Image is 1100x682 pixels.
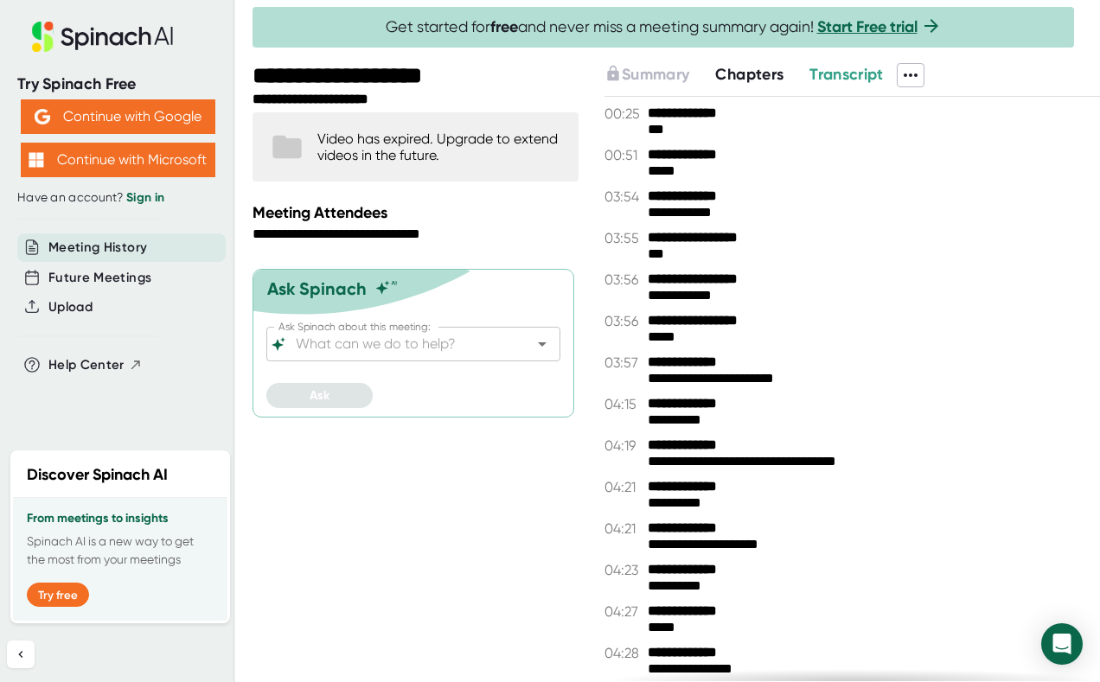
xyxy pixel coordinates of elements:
[622,65,689,84] span: Summary
[253,203,583,222] div: Meeting Attendees
[267,278,367,299] div: Ask Spinach
[17,190,218,206] div: Have an account?
[292,332,504,356] input: What can we do to help?
[817,17,918,36] a: Start Free trial
[317,131,561,163] div: Video has expired. Upgrade to extend videos in the future.
[27,583,89,607] button: Try free
[48,297,93,317] button: Upload
[604,105,643,122] span: 00:25
[809,63,884,86] button: Transcript
[604,271,643,288] span: 03:56
[7,641,35,668] button: Collapse sidebar
[604,437,643,454] span: 04:19
[604,603,643,620] span: 04:27
[604,63,689,86] button: Summary
[1041,623,1083,665] div: Open Intercom Messenger
[604,520,643,537] span: 04:21
[715,63,783,86] button: Chapters
[490,17,518,36] b: free
[604,479,643,495] span: 04:21
[310,388,329,403] span: Ask
[266,383,373,408] button: Ask
[604,562,643,578] span: 04:23
[48,355,125,375] span: Help Center
[809,65,884,84] span: Transcript
[604,188,643,205] span: 03:54
[604,63,715,87] div: Upgrade to access
[604,230,643,246] span: 03:55
[21,143,215,177] button: Continue with Microsoft
[604,396,643,412] span: 04:15
[530,332,554,356] button: Open
[604,354,643,371] span: 03:57
[386,17,942,37] span: Get started for and never miss a meeting summary again!
[17,74,218,94] div: Try Spinach Free
[604,645,643,661] span: 04:28
[126,190,164,205] a: Sign in
[48,268,151,288] button: Future Meetings
[604,147,643,163] span: 00:51
[48,238,147,258] button: Meeting History
[48,355,143,375] button: Help Center
[604,313,643,329] span: 03:56
[715,65,783,84] span: Chapters
[27,463,168,487] h2: Discover Spinach AI
[35,109,50,124] img: Aehbyd4JwY73AAAAAElFTkSuQmCC
[21,99,215,134] button: Continue with Google
[27,532,214,569] p: Spinach AI is a new way to get the most from your meetings
[27,512,214,526] h3: From meetings to insights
